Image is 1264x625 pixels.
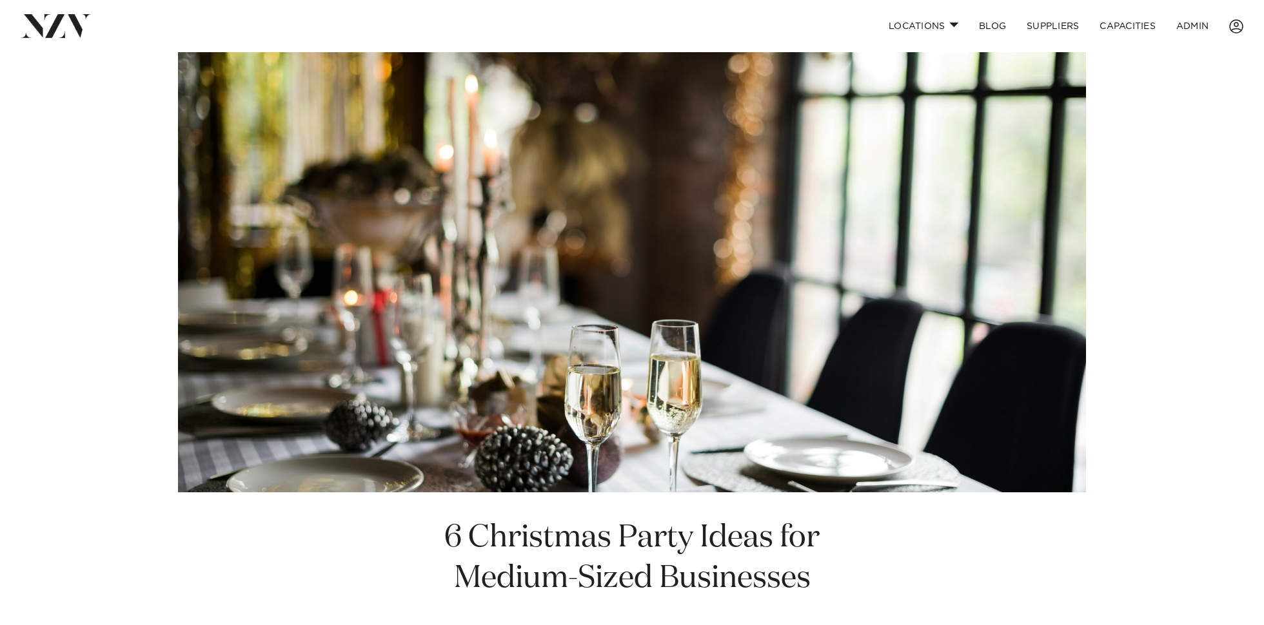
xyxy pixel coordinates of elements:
[21,14,91,37] img: nzv-logo.png
[878,12,969,40] a: Locations
[969,12,1016,40] a: BLOG
[411,518,853,599] h1: 6 Christmas Party Ideas for Medium-Sized Businesses
[1089,12,1166,40] a: Capacities
[1016,12,1089,40] a: SUPPLIERS
[178,52,1086,492] img: 6 Christmas Party Ideas for Medium-Sized Businesses
[1166,12,1219,40] a: ADMIN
